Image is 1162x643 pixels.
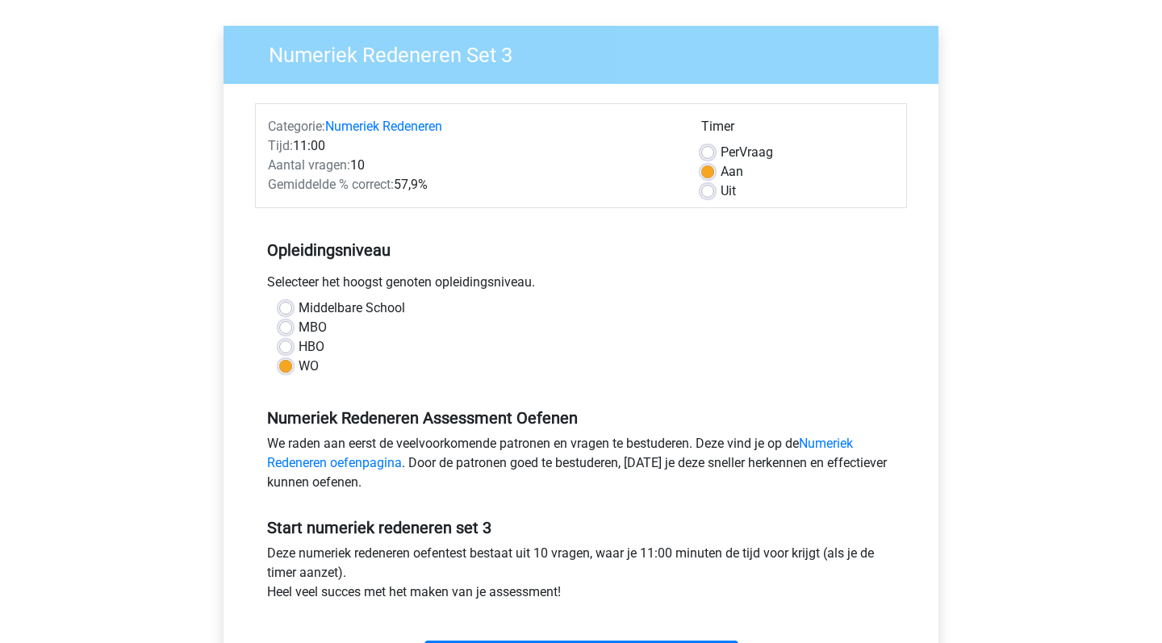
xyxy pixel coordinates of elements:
label: HBO [299,337,324,357]
div: Timer [701,117,894,143]
div: Selecteer het hoogst genoten opleidingsniveau. [255,273,907,299]
h3: Numeriek Redeneren Set 3 [249,36,926,68]
div: 57,9% [256,175,689,194]
h5: Numeriek Redeneren Assessment Oefenen [267,408,895,428]
div: We raden aan eerst de veelvoorkomende patronen en vragen te bestuderen. Deze vind je op de . Door... [255,434,907,499]
span: Tijd: [268,138,293,153]
label: Middelbare School [299,299,405,318]
div: 10 [256,156,689,175]
span: Aantal vragen: [268,157,350,173]
span: Gemiddelde % correct: [268,177,394,192]
h5: Opleidingsniveau [267,234,895,266]
label: Vraag [721,143,773,162]
span: Categorie: [268,119,325,134]
span: Per [721,144,739,160]
div: 11:00 [256,136,689,156]
label: Aan [721,162,743,182]
label: WO [299,357,319,376]
a: Numeriek Redeneren [325,119,442,134]
label: Uit [721,182,736,201]
h5: Start numeriek redeneren set 3 [267,518,895,537]
label: MBO [299,318,327,337]
div: Deze numeriek redeneren oefentest bestaat uit 10 vragen, waar je 11:00 minuten de tijd voor krijg... [255,544,907,608]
